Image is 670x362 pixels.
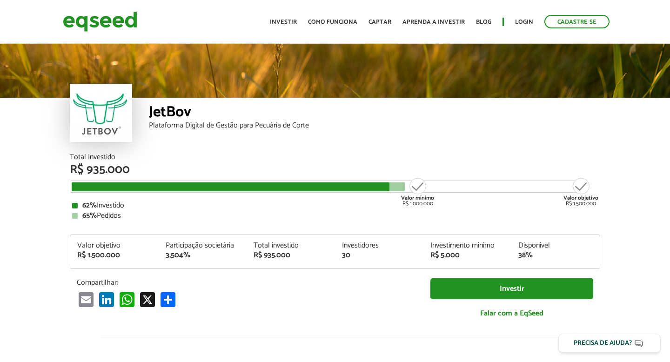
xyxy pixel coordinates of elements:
[166,252,240,259] div: 3,504%
[70,154,600,161] div: Total Investido
[77,252,152,259] div: R$ 1.500.000
[563,177,598,207] div: R$ 1.500.000
[149,122,600,129] div: Plataforma Digital de Gestão para Pecuária de Corte
[70,164,600,176] div: R$ 935.000
[97,292,116,307] a: LinkedIn
[308,19,357,25] a: Como funciona
[476,19,491,25] a: Blog
[368,19,391,25] a: Captar
[254,242,328,249] div: Total investido
[515,19,533,25] a: Login
[342,252,416,259] div: 30
[342,242,416,249] div: Investidores
[518,252,593,259] div: 38%
[77,278,416,287] p: Compartilhar:
[401,194,434,202] strong: Valor mínimo
[77,242,152,249] div: Valor objetivo
[159,292,177,307] a: Share
[72,212,598,220] div: Pedidos
[402,19,465,25] a: Aprenda a investir
[82,209,97,222] strong: 65%
[166,242,240,249] div: Participação societária
[138,292,157,307] a: X
[518,242,593,249] div: Disponível
[77,292,95,307] a: Email
[72,202,598,209] div: Investido
[400,177,435,207] div: R$ 1.000.000
[118,292,136,307] a: WhatsApp
[430,252,505,259] div: R$ 5.000
[563,194,598,202] strong: Valor objetivo
[430,304,593,323] a: Falar com a EqSeed
[149,105,600,122] div: JetBov
[82,199,97,212] strong: 62%
[544,15,610,28] a: Cadastre-se
[430,278,593,299] a: Investir
[270,19,297,25] a: Investir
[254,252,328,259] div: R$ 935.000
[63,9,137,34] img: EqSeed
[430,242,505,249] div: Investimento mínimo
